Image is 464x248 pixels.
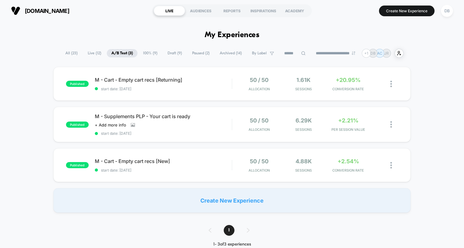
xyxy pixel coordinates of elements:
img: close [390,121,392,128]
button: DB [439,5,455,17]
span: 1 [224,225,234,236]
span: start date: [DATE] [95,87,232,91]
div: INSPIRATIONS [248,6,279,16]
div: AUDIENCES [185,6,216,16]
span: Paused ( 2 ) [188,49,214,57]
span: start date: [DATE] [95,168,232,172]
span: +2.54% [338,158,359,165]
span: + Add more info [95,122,126,127]
span: published [66,162,89,168]
span: Allocation [249,127,270,132]
p: JR [384,51,389,56]
img: close [390,81,392,87]
div: + 1 [362,49,371,58]
span: 100% ( 9 ) [138,49,162,57]
img: Visually logo [11,6,20,15]
span: +2.21% [338,117,358,124]
span: CONVERSION RATE [327,168,369,172]
span: M - Cart - Empty cart recs [New] [95,158,232,164]
span: 4.88k [296,158,312,165]
span: 50 / 50 [250,117,269,124]
span: Archived ( 14 ) [215,49,246,57]
span: Allocation [249,168,270,172]
span: Draft ( 9 ) [163,49,187,57]
div: LIVE [154,6,185,16]
span: +20.95% [336,77,361,83]
h1: My Experiences [205,31,260,40]
img: end [352,51,355,55]
span: published [66,122,89,128]
span: 1.61k [296,77,311,83]
span: Sessions [283,87,324,91]
p: AC [377,51,382,56]
div: ACADEMY [279,6,310,16]
span: Allocation [249,87,270,91]
span: published [66,81,89,87]
span: Sessions [283,127,324,132]
p: DB [370,51,376,56]
span: M - Cart - Empty cart recs [Returning] [95,77,232,83]
span: All ( 23 ) [61,49,82,57]
img: close [390,162,392,169]
span: A/B Test ( 3 ) [107,49,137,57]
div: 1 - 3 of 3 experiences [203,242,262,247]
div: DB [441,5,453,17]
div: Create New Experience [53,188,411,213]
span: 6.29k [296,117,312,124]
span: CONVERSION RATE [327,87,369,91]
button: [DOMAIN_NAME] [9,6,71,16]
span: Sessions [283,168,324,172]
span: 50 / 50 [250,158,269,165]
span: By Label [252,51,267,56]
span: PER SESSION VALUE [327,127,369,132]
span: M - Supplements PLP - Your cart is ready [95,113,232,119]
button: Create New Experience [379,6,435,16]
span: 50 / 50 [250,77,269,83]
div: REPORTS [216,6,248,16]
span: Live ( 12 ) [83,49,106,57]
span: [DOMAIN_NAME] [25,8,69,14]
span: start date: [DATE] [95,131,232,136]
